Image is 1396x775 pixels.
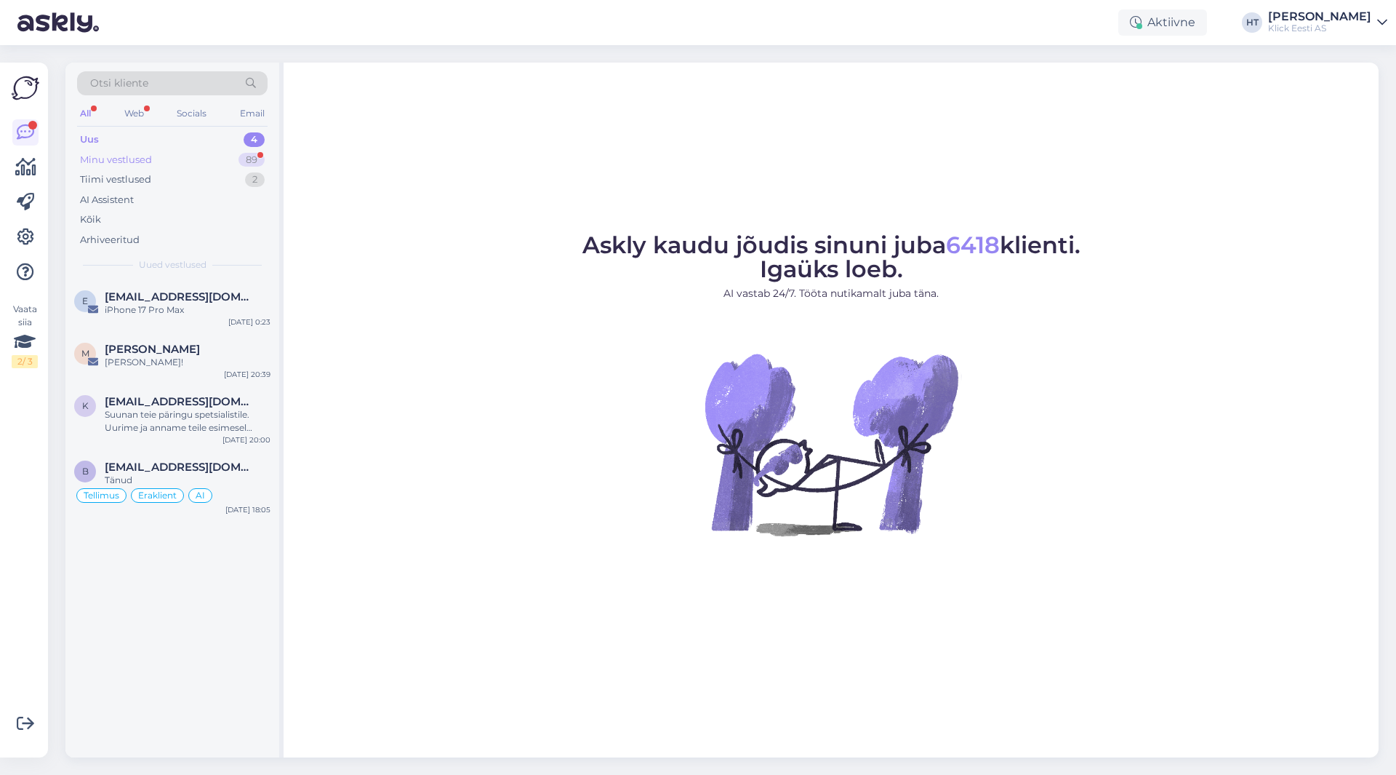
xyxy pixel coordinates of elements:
a: [PERSON_NAME]Klick Eesti AS [1268,11,1387,34]
span: elinochkasulamita@gmail.com [105,290,256,303]
p: AI vastab 24/7. Tööta nutikamalt juba täna. [582,286,1080,301]
span: birgitpukk1@gmail.com [105,461,256,474]
div: Suunan teie päringu spetsialistile. Uurime ja anname teile esimesel võimalusel teada. [105,408,270,434]
div: [DATE] 20:00 [222,434,270,445]
span: M [81,348,89,359]
div: Tänud [105,474,270,487]
div: Uus [80,132,99,147]
span: Mirko Rohtjarv [105,343,200,356]
span: Uued vestlused [139,258,206,271]
div: AI Assistent [80,193,134,207]
span: Otsi kliente [90,76,148,91]
span: Askly kaudu jõudis sinuni juba klienti. Igaüks loeb. [582,231,1080,283]
div: All [77,104,94,123]
div: 2 / 3 [12,355,38,368]
span: e [82,295,88,306]
div: [PERSON_NAME]! [105,356,270,369]
div: 2 [245,172,265,187]
div: HT [1242,12,1262,33]
div: 4 [244,132,265,147]
div: Aktiivne [1118,9,1207,36]
span: Kadimet1@gmail.com [105,395,256,408]
span: 6418 [946,231,1000,259]
div: [PERSON_NAME] [1268,11,1371,23]
span: Tellimus [84,491,119,500]
div: [DATE] 20:39 [224,369,270,380]
div: Arhiveeritud [80,233,140,247]
div: [DATE] 18:05 [225,504,270,515]
div: Web [121,104,147,123]
div: [DATE] 0:23 [228,317,270,327]
div: Email [237,104,268,123]
div: Klick Eesti AS [1268,23,1371,34]
span: AI [196,491,205,500]
div: Minu vestlused [80,153,152,167]
div: Tiimi vestlused [80,172,151,187]
div: Kõik [80,212,101,227]
div: Socials [174,104,209,123]
img: No Chat active [700,313,962,575]
div: 89 [238,153,265,167]
div: Vaata siia [12,303,38,368]
div: iPhone 17 Pro Max [105,303,270,317]
span: K [82,400,89,411]
span: Eraklient [138,491,177,500]
span: b [82,466,89,477]
img: Askly Logo [12,74,39,102]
